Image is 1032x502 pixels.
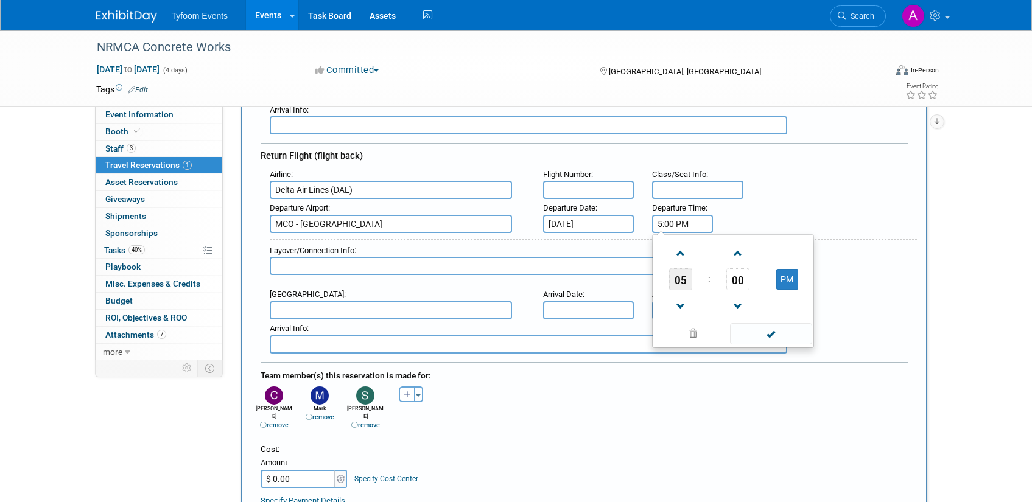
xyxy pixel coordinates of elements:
td: Personalize Event Tab Strip [177,360,198,376]
img: M.jpg [311,386,329,405]
span: Shipments [105,211,146,221]
span: Flight Number [543,170,591,179]
div: Event Rating [905,83,938,89]
span: Arrival Info [270,324,307,333]
td: Toggle Event Tabs [197,360,222,376]
a: Budget [96,293,222,309]
span: [DATE] [DATE] [96,64,160,75]
div: Cost: [261,444,908,455]
span: 1 [183,161,192,170]
span: Sponsorships [105,228,158,238]
span: Budget [105,296,133,305]
span: 7 [157,330,166,339]
span: Event Information [105,110,174,119]
span: [GEOGRAPHIC_DATA], [GEOGRAPHIC_DATA] [609,67,761,76]
small: : [270,170,293,179]
a: ROI, Objectives & ROO [96,310,222,326]
span: ROI, Objectives & ROO [105,313,187,322]
span: Departure Time [652,203,706,212]
div: Amount [261,458,349,470]
small: : [270,246,356,255]
span: Pick Hour [669,268,692,290]
span: Attachments [105,330,166,340]
a: Event Information [96,106,222,123]
a: Giveaways [96,191,222,207]
div: In-Person [910,66,939,75]
button: Committed [311,64,384,77]
a: Playbook [96,259,222,275]
a: Booth [96,124,222,140]
span: Giveaways [105,194,145,204]
div: Mark [300,405,340,422]
small: : [543,170,593,179]
span: [GEOGRAPHIC_DATA] [270,290,344,299]
body: Rich Text Area. Press ALT-0 for help. [7,5,630,18]
span: Pick Minute [726,268,749,290]
a: Edit [128,86,148,94]
a: Clear selection [655,326,731,343]
span: Return Flight (flight back) [261,150,363,161]
a: Decrement Minute [726,290,749,321]
span: Search [846,12,874,21]
a: Specify Cost Center [354,475,418,483]
small: : [543,203,597,212]
img: Format-Inperson.png [896,65,908,75]
a: more [96,344,222,360]
td: Tags [96,83,148,96]
span: Booth [105,127,142,136]
span: Misc. Expenses & Credits [105,279,200,288]
small: : [652,170,708,179]
span: Playbook [105,262,141,271]
a: Increment Hour [669,237,692,268]
a: Travel Reservations1 [96,157,222,173]
span: more [103,347,122,357]
span: Arrival Info [270,105,307,114]
span: (4 days) [162,66,188,74]
span: Staff [105,144,136,153]
button: PM [776,269,798,290]
span: Tyfoom Events [172,11,228,21]
span: 40% [128,245,145,254]
small: : [652,203,707,212]
a: remove [351,421,380,429]
a: Staff3 [96,141,222,157]
a: Shipments [96,208,222,225]
img: C.jpg [265,386,283,405]
small: : [270,290,346,299]
a: Search [830,5,886,27]
a: remove [306,413,334,421]
a: Done [729,326,813,343]
a: Attachments7 [96,327,222,343]
span: to [122,64,134,74]
a: Tasks40% [96,242,222,259]
img: ExhibitDay [96,10,157,23]
div: [PERSON_NAME] [254,405,294,430]
a: Increment Minute [726,237,749,268]
a: remove [260,421,289,429]
span: Departure Date [543,203,595,212]
small: : [543,290,584,299]
span: Travel Reservations [105,160,192,170]
small: : [270,324,309,333]
td: : [706,268,712,290]
a: Sponsorships [96,225,222,242]
a: Decrement Hour [669,290,692,321]
img: Angie Nichols [902,4,925,27]
span: Departure Airport [270,203,328,212]
small: : [270,105,309,114]
div: NRMCA Concrete Works [93,37,868,58]
span: Arrival Date [543,290,583,299]
span: Class/Seat Info [652,170,706,179]
span: Asset Reservations [105,177,178,187]
div: [PERSON_NAME] [346,405,385,430]
a: Asset Reservations [96,174,222,190]
span: Layover/Connection Info [270,246,354,255]
small: : [270,203,330,212]
div: Event Format [814,63,939,82]
img: S.jpg [356,386,374,405]
div: Team member(s) this reservation is made for: [261,364,908,384]
i: Booth reservation complete [134,128,140,134]
span: 3 [127,144,136,153]
a: Misc. Expenses & Credits [96,276,222,292]
span: Airline [270,170,291,179]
